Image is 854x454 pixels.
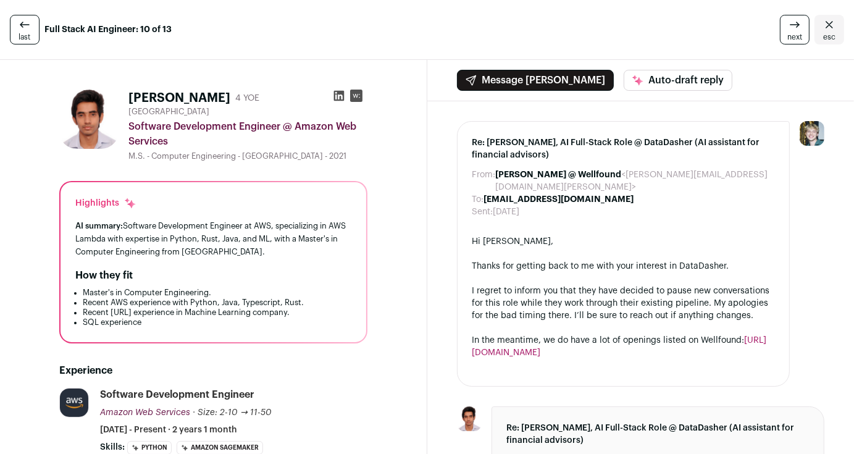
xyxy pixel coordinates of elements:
[624,70,732,91] button: Auto-draft reply
[472,235,775,248] div: Hi [PERSON_NAME],
[100,408,190,417] span: Amazon Web Services
[457,406,482,431] img: 6a68f8f7ccade80f4231b9eddf72ad2fa948e030d303dba467607df3961b3b14.jpg
[472,169,496,193] dt: From:
[128,90,230,107] h1: [PERSON_NAME]
[496,170,622,179] b: [PERSON_NAME] @ Wellfound
[472,334,775,359] div: In the meantime, we do have a lot of openings listed on Wellfound:
[100,388,254,401] div: Software Development Engineer
[83,288,351,298] li: Master's in Computer Engineering.
[472,137,775,161] span: Re: [PERSON_NAME], AI Full-Stack Role @ DataDasher (AI assistant for financial advisors)
[59,90,119,149] img: 6a68f8f7ccade80f4231b9eddf72ad2fa948e030d303dba467607df3961b3b14.jpg
[472,206,493,218] dt: Sent:
[83,317,351,327] li: SQL experience
[128,107,209,117] span: [GEOGRAPHIC_DATA]
[457,70,614,91] button: Message [PERSON_NAME]
[128,119,367,149] div: Software Development Engineer @ Amazon Web Services
[75,222,123,230] span: AI summary:
[800,121,824,146] img: 6494470-medium_jpg
[10,15,40,44] a: last
[75,268,133,283] h2: How they fit
[493,206,520,218] dd: [DATE]
[780,15,810,44] a: next
[100,424,237,436] span: [DATE] - Present · 2 years 1 month
[496,169,775,193] dd: <[PERSON_NAME][EMAIL_ADDRESS][DOMAIN_NAME][PERSON_NAME]>
[128,151,367,161] div: M.S. - Computer Engineering - [GEOGRAPHIC_DATA] - 2021
[193,408,272,417] span: · Size: 2-10 → 11-50
[472,260,775,272] div: Thanks for getting back to me with your interest in DataDasher.
[44,23,172,36] strong: Full Stack AI Engineer: 10 of 13
[472,193,484,206] dt: To:
[60,389,88,417] img: 42fb2aee5ad1bb3dfc708c5c6502203daffcea4ad1b0d577735cc3f8532a4a3e.jpg
[83,298,351,308] li: Recent AWS experience with Python, Java, Typescript, Rust.
[814,15,844,44] a: Close
[83,308,351,317] li: Recent [URL] experience in Machine Learning company.
[787,32,802,42] span: next
[507,422,810,447] span: Re: [PERSON_NAME], AI Full-Stack Role @ DataDasher (AI assistant for financial advisors)
[472,285,775,322] div: I regret to inform you that they have decided to pause new conversations for this role while they...
[100,441,125,453] span: Skills:
[235,92,259,104] div: 4 YOE
[59,363,367,378] h2: Experience
[484,195,634,204] b: [EMAIL_ADDRESS][DOMAIN_NAME]
[75,197,136,209] div: Highlights
[75,219,351,258] div: Software Development Engineer at AWS, specializing in AWS Lambda with expertise in Python, Rust, ...
[823,32,835,42] span: esc
[19,32,31,42] span: last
